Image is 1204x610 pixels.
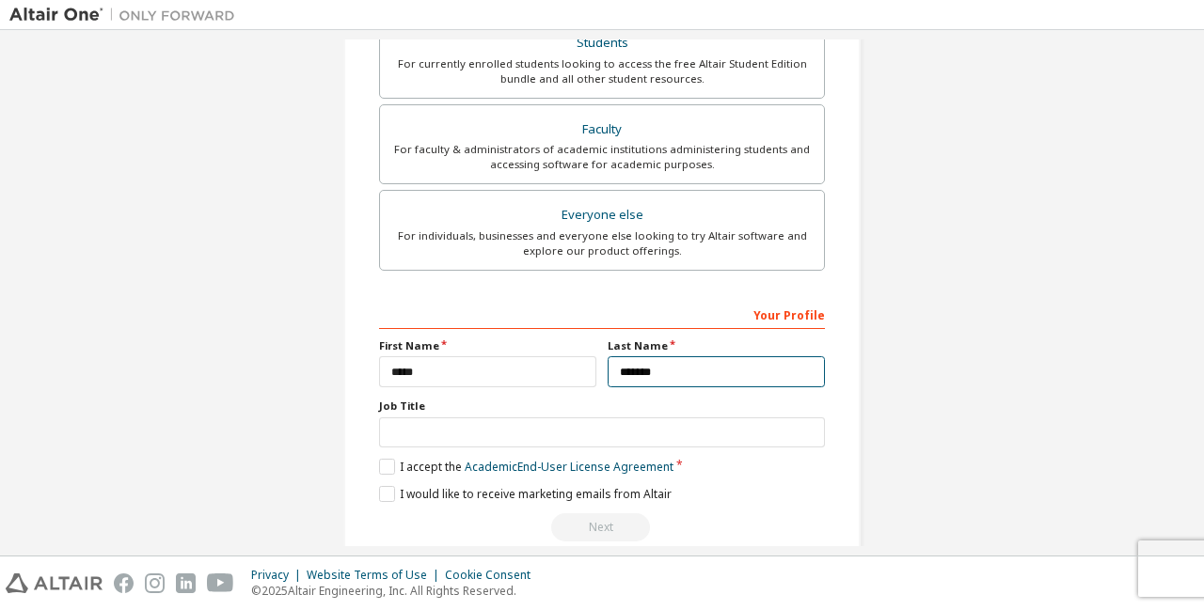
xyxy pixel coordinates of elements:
div: Privacy [251,568,307,583]
div: For faculty & administrators of academic institutions administering students and accessing softwa... [391,142,813,172]
img: Altair One [9,6,245,24]
div: Website Terms of Use [307,568,445,583]
img: altair_logo.svg [6,573,103,593]
a: Academic End-User License Agreement [465,459,673,475]
label: Job Title [379,399,825,414]
div: Your Profile [379,299,825,329]
div: Faculty [391,117,813,143]
label: I would like to receive marketing emails from Altair [379,486,672,502]
div: Everyone else [391,202,813,228]
img: linkedin.svg [176,573,196,593]
div: Cookie Consent [445,568,542,583]
div: For currently enrolled students looking to access the free Altair Student Edition bundle and all ... [391,56,813,86]
label: First Name [379,338,596,353]
img: instagram.svg [145,573,165,593]
img: facebook.svg [114,573,134,593]
p: © 2025 Altair Engineering, Inc. All Rights Reserved. [251,583,542,599]
div: Students [391,30,813,56]
label: I accept the [379,459,673,475]
img: youtube.svg [207,573,234,593]
div: For individuals, businesses and everyone else looking to try Altair software and explore our prod... [391,228,813,258]
div: Read and acccept EULA to continue [379,513,825,541]
label: Last Name [608,338,825,353]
